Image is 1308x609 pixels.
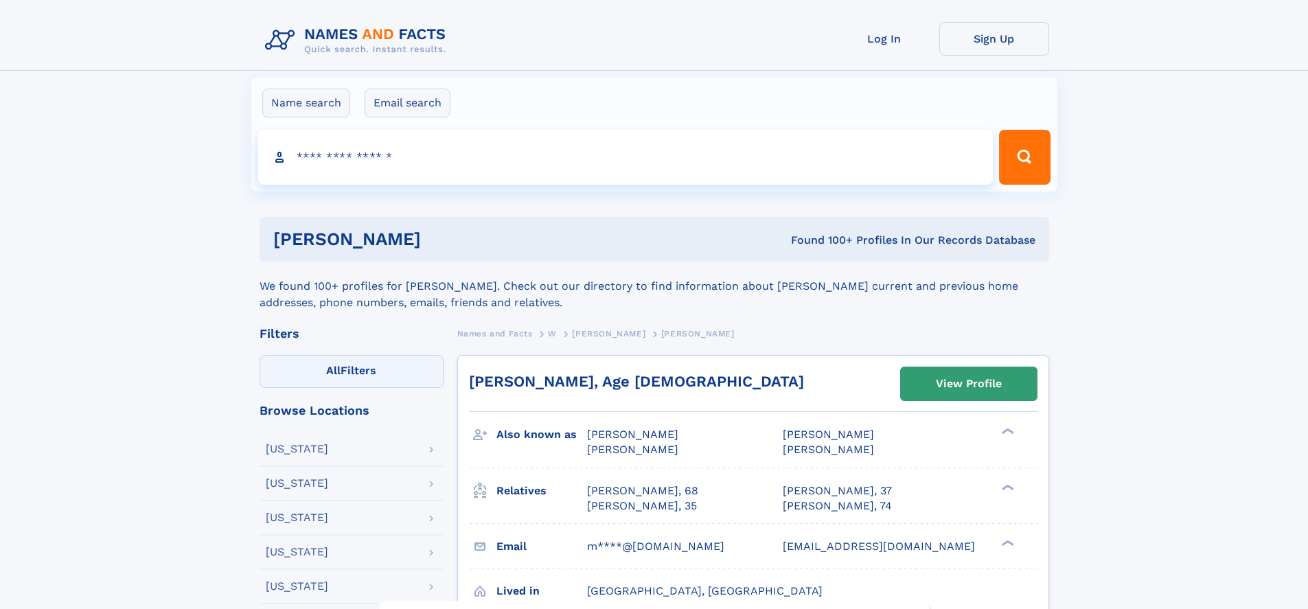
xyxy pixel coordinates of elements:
label: Filters [260,355,444,388]
span: [GEOGRAPHIC_DATA], [GEOGRAPHIC_DATA] [587,584,823,597]
button: Search Button [999,130,1050,185]
span: [PERSON_NAME] [783,443,874,456]
div: ❯ [998,427,1015,436]
div: [US_STATE] [266,547,328,558]
span: [PERSON_NAME] [587,443,678,456]
a: Sign Up [939,22,1049,56]
div: ❯ [998,483,1015,492]
a: [PERSON_NAME], Age [DEMOGRAPHIC_DATA] [469,373,804,390]
img: Logo Names and Facts [260,22,457,59]
div: ❯ [998,538,1015,547]
div: [US_STATE] [266,478,328,489]
div: Filters [260,328,444,340]
div: Browse Locations [260,404,444,417]
label: Email search [365,89,450,117]
span: [PERSON_NAME] [661,329,735,338]
a: Names and Facts [457,325,533,342]
div: [US_STATE] [266,581,328,592]
a: View Profile [901,367,1037,400]
span: W [548,329,557,338]
div: View Profile [936,368,1002,400]
a: W [548,325,557,342]
div: [US_STATE] [266,444,328,455]
a: [PERSON_NAME], 68 [587,483,698,498]
a: Log In [829,22,939,56]
input: search input [258,130,994,185]
a: [PERSON_NAME] [572,325,645,342]
div: [US_STATE] [266,512,328,523]
label: Name search [262,89,350,117]
h3: Email [496,535,587,558]
span: [PERSON_NAME] [587,428,678,441]
a: [PERSON_NAME], 37 [783,483,892,498]
h1: [PERSON_NAME] [273,231,606,248]
h3: Lived in [496,579,587,603]
span: All [326,364,341,377]
a: [PERSON_NAME], 74 [783,498,892,514]
a: [PERSON_NAME], 35 [587,498,697,514]
h3: Also known as [496,423,587,446]
div: We found 100+ profiles for [PERSON_NAME]. Check out our directory to find information about [PERS... [260,262,1049,311]
div: Found 100+ Profiles In Our Records Database [606,233,1035,248]
span: [PERSON_NAME] [783,428,874,441]
span: [EMAIL_ADDRESS][DOMAIN_NAME] [783,540,975,553]
span: [PERSON_NAME] [572,329,645,338]
h3: Relatives [496,479,587,503]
